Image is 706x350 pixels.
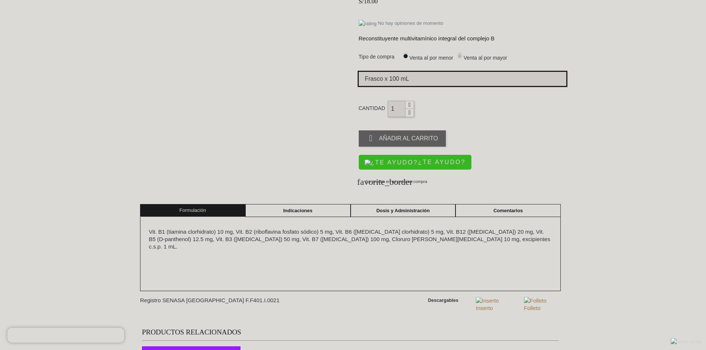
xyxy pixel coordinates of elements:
[351,204,456,217] a: Dosis y Administración
[524,297,547,304] img: Folleto
[245,204,351,217] a: Indicaciones
[359,155,472,170] button: ¿TE AYUDO?
[357,177,366,186] i: favorite_border
[476,297,499,304] img: Inserto
[476,297,499,311] a: Inserto
[142,326,559,341] h2: Productos relacionados
[140,204,245,217] a: Formulación
[428,298,458,303] strong: Descargables
[409,55,453,61] span: Venta al por menor
[524,297,547,311] a: Folleto
[365,160,418,166] img: ¿TE AYUDO?
[359,20,377,27] img: rating
[378,20,443,26] span: No hay opiniones de momento
[359,130,446,147] button: Añadir al carrito
[149,228,552,250] p: Vit. B1 (tiamina clorhidrato) 10 mg, Vit. B2 (riboflavina fosfato sódico) 5 mg, Vit. B6 ([MEDICAL...
[388,101,405,117] input: Cantidad
[464,55,507,61] span: Venta al por mayor
[671,338,702,346] img: Volver arriba
[359,104,385,112] label: Cantidad
[357,179,427,184] span: Lo pruebo en mi próxima compra
[403,53,408,58] input: Venta al por menor
[455,204,561,217] a: Comentarios
[457,53,462,58] input: Venta al por mayor
[367,134,375,143] i: 
[7,328,124,343] iframe: Brevo live chat
[359,53,403,60] span: Tipo de compra
[135,297,422,304] div: Registro SENASA [GEOGRAPHIC_DATA] F.F401.I.0021
[359,35,566,42] p: Reconstituyente multivitamínico integral del complejo B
